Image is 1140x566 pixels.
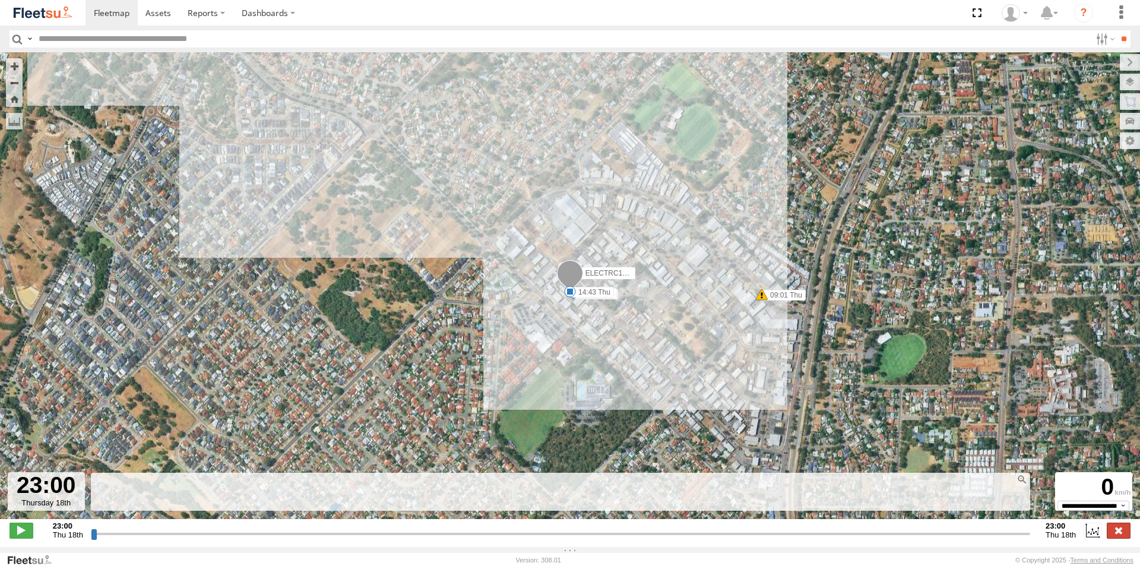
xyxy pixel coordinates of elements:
[1120,132,1140,149] label: Map Settings
[12,5,74,21] img: fleetsu-logo-horizontal.svg
[6,91,23,107] button: Zoom Home
[9,523,33,538] label: Play/Stop
[574,289,618,299] label: 08:59 Thu
[1107,523,1130,538] label: Close
[997,4,1032,22] div: Wayne Betts
[53,521,83,530] strong: 23:00
[1015,556,1133,564] div: © Copyright 2025 -
[53,530,83,539] span: Thu 18th Sep 2025
[1046,521,1076,530] strong: 23:00
[1046,530,1076,539] span: Thu 18th Sep 2025
[573,288,617,299] label: 09:51 Thu
[6,74,23,91] button: Zoom out
[7,554,61,566] a: Visit our Website
[1057,474,1130,501] div: 0
[762,290,806,301] label: 09:01 Thu
[585,269,652,277] span: ELECTRC14 - Spare
[6,58,23,74] button: Zoom in
[570,287,614,298] label: 14:43 Thu
[25,30,34,48] label: Search Query
[1074,4,1093,23] i: ?
[1091,30,1117,48] label: Search Filter Options
[1071,556,1133,564] a: Terms and Conditions
[6,113,23,129] label: Measure
[516,556,561,564] div: Version: 308.01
